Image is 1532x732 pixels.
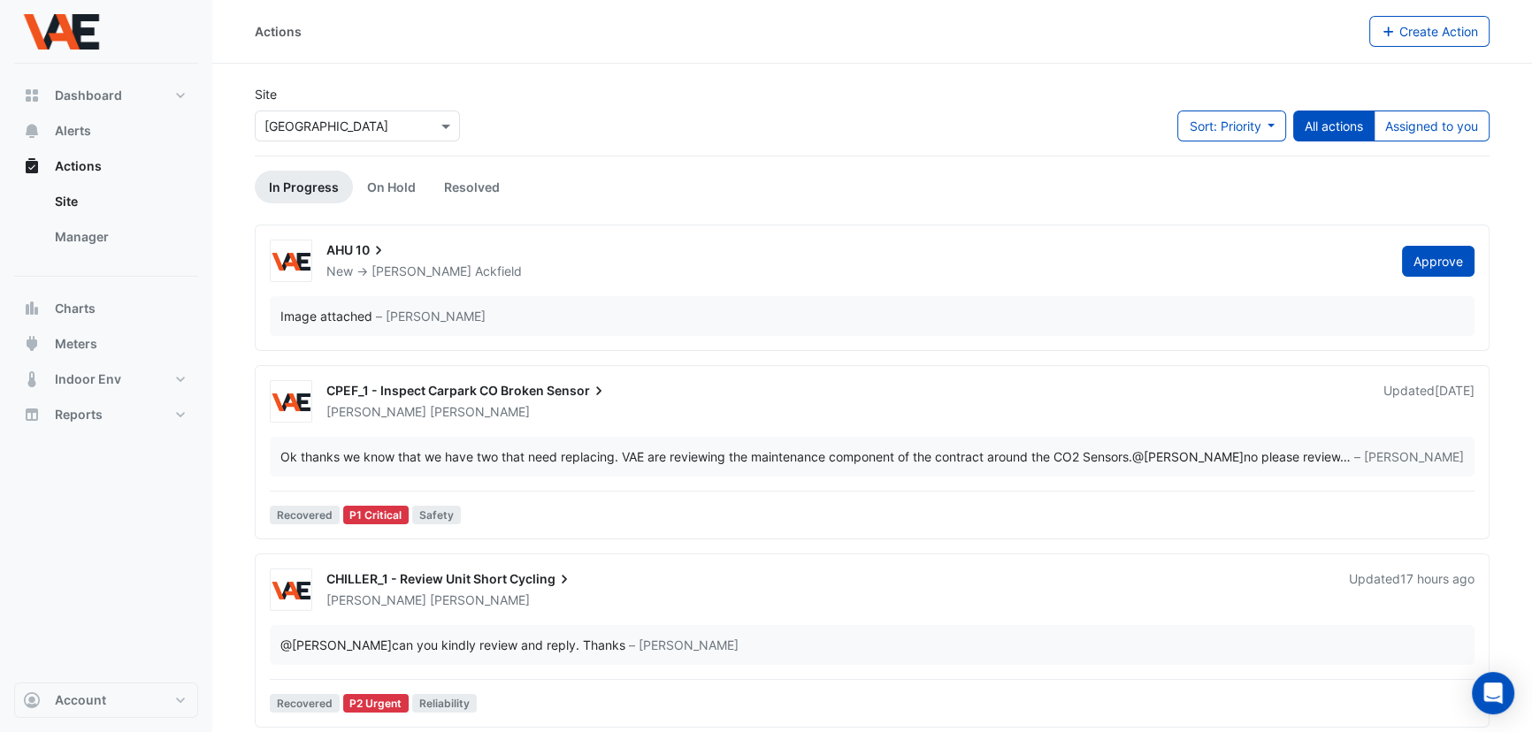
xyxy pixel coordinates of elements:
[271,582,311,599] img: VAE Group
[14,149,198,184] button: Actions
[255,171,353,203] a: In Progress
[1349,570,1475,609] div: Updated
[1435,383,1475,398] span: Thu 07-Aug-2025 17:13 AEST
[326,571,507,586] span: CHILLER_1 - Review Unit Short
[23,406,41,423] app-icon: Reports
[21,14,101,50] img: Company Logo
[55,300,96,317] span: Charts
[55,406,103,423] span: Reports
[1472,672,1514,714] div: Open Intercom Messenger
[55,87,122,104] span: Dashboard
[280,447,1464,466] div: …
[255,22,302,41] div: Actions
[55,691,106,709] span: Account
[356,241,387,259] span: 10
[41,219,198,255] a: Manager
[14,78,198,113] button: Dashboard
[280,307,372,325] div: Image attached
[280,447,1340,466] div: Ok thanks we know that we have two that need replacing. VAE are reviewing the maintenance compone...
[372,263,471,278] span: [PERSON_NAME]
[1399,24,1478,39] span: Create Action
[14,291,198,326] button: Charts
[326,592,426,607] span: [PERSON_NAME]
[271,393,311,411] img: VAE Group
[280,637,392,652] span: ccoyle@vaegroup.com.au [VAE Group]
[412,506,461,524] span: Safety
[1132,449,1244,464] span: mclaydon@vaegroup.com.au [VAE Group]
[1293,111,1375,141] button: All actions
[343,506,410,524] div: P1 Critical
[55,335,97,353] span: Meters
[55,122,91,140] span: Alerts
[1354,447,1464,466] span: – [PERSON_NAME]
[430,171,514,203] a: Resolved
[41,184,198,219] a: Site
[412,694,477,713] span: Reliability
[1413,254,1463,269] span: Approve
[14,184,198,262] div: Actions
[353,171,430,203] a: On Hold
[629,636,739,654] span: – [PERSON_NAME]
[343,694,410,713] div: P2 Urgent
[376,307,486,325] span: – [PERSON_NAME]
[509,570,573,588] span: Cycling
[547,382,608,400] span: Sensor
[1383,382,1475,421] div: Updated
[1189,118,1260,133] span: Sort: Priority
[23,300,41,317] app-icon: Charts
[23,157,41,175] app-icon: Actions
[270,694,340,713] span: Recovered
[14,397,198,432] button: Reports
[326,263,353,278] span: New
[270,506,340,524] span: Recovered
[326,242,353,257] span: AHU
[430,591,530,609] span: [PERSON_NAME]
[14,113,198,149] button: Alerts
[23,87,41,104] app-icon: Dashboard
[14,362,198,397] button: Indoor Env
[430,403,530,421] span: [PERSON_NAME]
[326,404,426,419] span: [PERSON_NAME]
[23,335,41,353] app-icon: Meters
[280,636,625,654] div: can you kindly review and reply. Thanks
[271,253,311,271] img: VAE Group
[255,85,277,103] label: Site
[23,370,41,388] app-icon: Indoor Env
[1369,16,1490,47] button: Create Action
[1400,571,1475,586] span: Thu 14-Aug-2025 16:05 AEST
[55,370,121,388] span: Indoor Env
[475,263,522,280] span: Ackfield
[55,157,102,175] span: Actions
[326,383,544,398] span: CPEF_1 - Inspect Carpark CO Broken
[23,122,41,140] app-icon: Alerts
[1177,111,1286,141] button: Sort: Priority
[14,326,198,362] button: Meters
[14,682,198,718] button: Account
[356,263,368,278] span: ->
[1402,246,1475,277] button: Approve
[1374,111,1490,141] button: Assigned to you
